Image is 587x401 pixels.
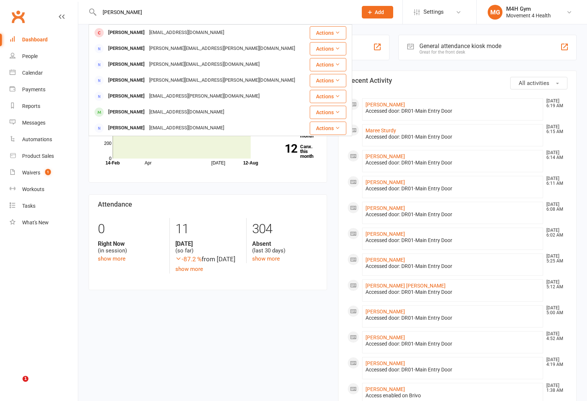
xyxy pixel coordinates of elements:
a: Waivers 1 [10,164,78,181]
span: All activities [519,80,549,86]
div: Movement 4 Health [506,12,551,19]
a: What's New [10,214,78,231]
time: [DATE] 5:25 AM [543,254,567,264]
div: [PERSON_NAME] [106,75,147,86]
div: [PERSON_NAME][EMAIL_ADDRESS][PERSON_NAME][DOMAIN_NAME] [147,43,297,54]
a: [PERSON_NAME] [365,231,405,237]
div: Accessed door: DR01-Main Entry Door [365,341,540,347]
a: [PERSON_NAME] [PERSON_NAME] [365,283,446,289]
a: show more [252,255,280,262]
a: [PERSON_NAME] [365,386,405,392]
a: show more [98,255,126,262]
div: Accessed door: DR01-Main Entry Door [365,237,540,244]
button: Add [362,6,393,18]
a: [PERSON_NAME] [365,309,405,315]
div: (last 30 days) [252,240,318,254]
a: Workouts [10,181,78,198]
a: Payments [10,81,78,98]
div: [EMAIL_ADDRESS][DOMAIN_NAME] [147,123,226,133]
button: Actions [310,106,346,119]
a: [PERSON_NAME] [365,334,405,340]
strong: Absent [252,240,318,247]
div: (in session) [98,240,164,254]
a: People [10,48,78,65]
span: 1 [45,169,51,175]
a: Messages [10,115,78,131]
button: Actions [310,58,346,71]
div: [EMAIL_ADDRESS][DOMAIN_NAME] [147,107,226,118]
a: 12Canx. this month [271,144,318,159]
time: [DATE] 6:14 AM [543,150,567,160]
a: [PERSON_NAME] [365,179,405,185]
span: -87.2 % [175,255,202,263]
div: 0 [98,218,164,240]
strong: [DATE] [175,240,241,247]
div: What's New [22,220,49,225]
button: All activities [510,77,567,89]
a: Maree Sturdy [365,128,396,133]
a: [PERSON_NAME] [365,257,405,263]
div: [PERSON_NAME] [106,59,147,70]
div: Accessed door: DR01-Main Entry Door [365,315,540,321]
time: [DATE] 1:38 AM [543,383,567,393]
div: Workouts [22,186,44,192]
div: from [DATE] [175,254,241,264]
button: Actions [310,42,346,55]
div: [PERSON_NAME] [106,91,147,102]
span: 1 [23,376,28,382]
h3: Attendance [98,201,318,208]
a: Calendar [10,65,78,81]
div: Accessed door: DR01-Main Entry Door [365,134,540,140]
strong: Right Now [98,240,164,247]
a: Product Sales [10,148,78,164]
button: Actions [310,90,346,103]
a: [PERSON_NAME] [365,205,405,211]
div: Accessed door: DR01-Main Entry Door [365,367,540,373]
a: Tasks [10,198,78,214]
div: Waivers [22,170,40,176]
div: General attendance kiosk mode [419,43,501,50]
div: People [22,53,38,59]
button: Actions [310,26,346,40]
div: Tasks [22,203,35,209]
div: M4H Gym [506,6,551,12]
div: Accessed door: DR01-Main Entry Door [365,160,540,166]
div: Dashboard [22,37,48,43]
div: Automations [22,136,52,142]
span: Settings [423,4,444,20]
div: [PERSON_NAME][EMAIL_ADDRESS][DOMAIN_NAME] [147,59,262,70]
div: 304 [252,218,318,240]
button: Actions [310,122,346,135]
div: Calendar [22,70,43,76]
iframe: Intercom live chat [7,376,25,394]
time: [DATE] 5:12 AM [543,280,567,289]
div: [PERSON_NAME] [106,107,147,118]
time: [DATE] 4:52 AM [543,332,567,341]
time: [DATE] 6:08 AM [543,202,567,212]
div: Reports [22,103,40,109]
a: Clubworx [9,7,27,26]
div: [EMAIL_ADDRESS][PERSON_NAME][DOMAIN_NAME] [147,91,262,102]
div: 11 [175,218,241,240]
a: show more [175,266,203,272]
div: [PERSON_NAME] [106,43,147,54]
time: [DATE] 4:19 AM [543,357,567,367]
a: [PERSON_NAME] [365,360,405,366]
a: [PERSON_NAME] [365,153,405,159]
a: Reports [10,98,78,115]
h3: Recent Activity [347,77,567,84]
div: [PERSON_NAME] [106,123,147,133]
a: Dashboard [10,31,78,48]
time: [DATE] 6:19 AM [543,99,567,108]
div: Accessed door: DR01-Main Entry Door [365,263,540,269]
div: Accessed door: DR01-Main Entry Door [365,289,540,295]
strong: 12 [271,143,297,154]
div: [PERSON_NAME][EMAIL_ADDRESS][PERSON_NAME][DOMAIN_NAME] [147,75,297,86]
button: Actions [310,74,346,87]
div: Messages [22,120,45,126]
div: Accessed door: DR01-Main Entry Door [365,186,540,192]
div: Accessed door: DR01-Main Entry Door [365,211,540,218]
div: [EMAIL_ADDRESS][DOMAIN_NAME] [147,27,226,38]
div: [PERSON_NAME] [106,27,147,38]
time: [DATE] 6:11 AM [543,176,567,186]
